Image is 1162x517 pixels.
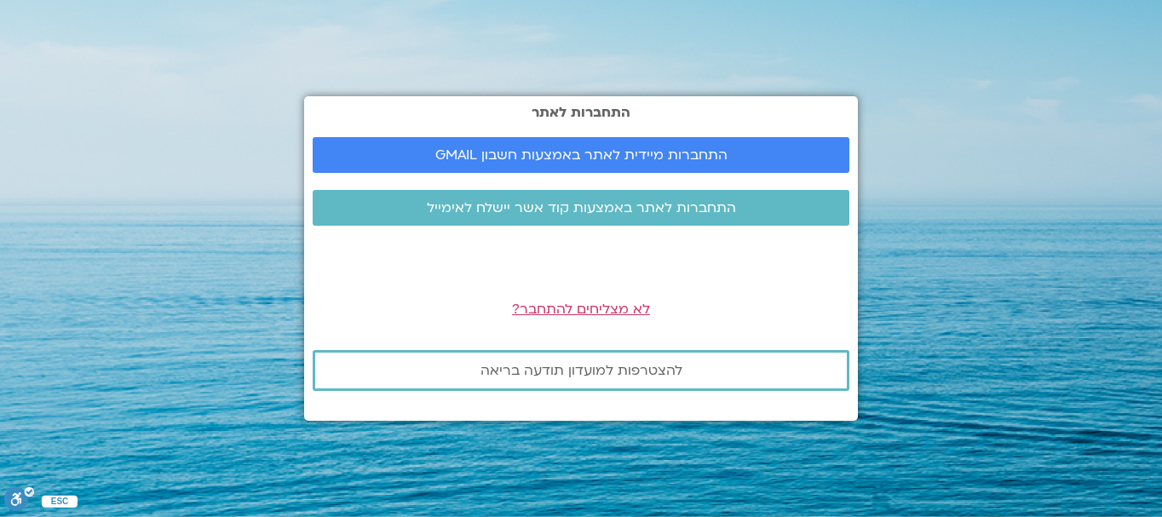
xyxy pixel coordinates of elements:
[313,105,849,120] h2: התחברות לאתר
[512,300,650,319] a: לא מצליחים להתחבר?
[427,200,736,215] span: התחברות לאתר באמצעות קוד אשר יישלח לאימייל
[313,137,849,173] a: התחברות מיידית לאתר באמצעות חשבון GMAIL
[313,350,849,391] a: להצטרפות למועדון תודעה בריאה
[435,147,728,163] span: התחברות מיידית לאתר באמצעות חשבון GMAIL
[313,190,849,226] a: התחברות לאתר באמצעות קוד אשר יישלח לאימייל
[480,363,682,378] span: להצטרפות למועדון תודעה בריאה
